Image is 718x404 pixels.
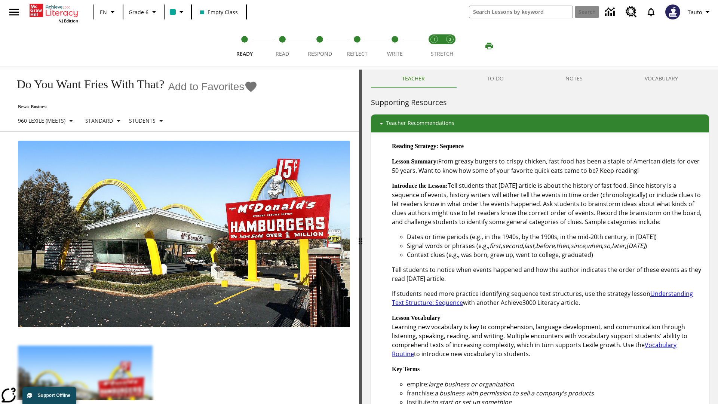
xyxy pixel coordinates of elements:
[38,393,70,398] span: Support Offline
[22,387,76,404] button: Support Offline
[435,389,594,397] em: a business with permission to sell a company's products
[392,181,703,226] p: Tell students that [DATE] article is about the history of fast food. Since history is a sequence ...
[469,6,573,18] input: search field
[223,25,266,67] button: Ready step 1 of 5
[85,117,113,125] p: Standard
[688,8,702,16] span: Tauto
[661,2,685,22] button: Select a new avatar
[604,242,610,250] em: so
[614,70,709,88] button: VOCABULARY
[236,50,253,57] span: Ready
[168,81,244,93] span: Add to Favorites
[490,242,501,250] em: first
[502,242,523,250] em: second
[601,2,621,22] a: Data Center
[439,25,461,67] button: Stretch Respond step 2 of 2
[308,50,332,57] span: Respond
[535,70,614,88] button: NOTES
[126,5,162,19] button: Grade: Grade 6, Select a grade
[423,25,445,67] button: Stretch Read step 1 of 2
[371,70,709,88] div: Instructional Panel Tabs
[392,366,420,372] strong: Key Terms
[407,232,703,241] li: Dates or time periods (e.g., in the 1940s, by the 1900s, in the mid-20th century, in [DATE])
[665,4,680,19] img: Avatar
[9,77,164,91] h1: Do You Want Fries With That?
[392,158,438,165] strong: Lesson Summary:
[298,25,341,67] button: Respond step 3 of 5
[621,2,641,22] a: Resource Center, Will open in new tab
[82,114,126,128] button: Scaffolds, Standard
[362,70,718,404] div: activity
[392,265,703,283] p: Tell students to notice when events happened and how the author indicates the order of these even...
[524,242,534,250] em: last
[571,242,585,250] em: since
[15,114,79,128] button: Select Lexile, 960 Lexile (Meets)
[335,25,379,67] button: Reflect step 4 of 5
[96,5,120,19] button: Language: EN, Select a language
[387,50,403,57] span: Write
[536,242,555,250] em: before
[641,2,661,22] a: Notifications
[167,5,189,19] button: Class color is teal. Change class color
[392,183,448,189] strong: Introduce the Lesson:
[100,8,107,16] span: EN
[626,242,645,250] em: [DATE]
[392,157,703,175] p: From greasy burgers to crispy chicken, fast food has been a staple of American diets for over 50 ...
[429,380,514,388] em: large business or organization
[276,50,289,57] span: Read
[168,80,258,93] button: Add to Favorites - Do You Want Fries With That?
[407,380,703,389] li: empire:
[347,50,368,57] span: Reflect
[373,25,417,67] button: Write step 5 of 5
[477,39,501,53] button: Print
[449,37,451,42] text: 2
[129,117,156,125] p: Students
[126,114,169,128] button: Select Student
[392,313,703,358] p: Learning new vocabulary is key to comprehension, language development, and communication through ...
[392,289,703,307] p: If students need more practice identifying sequence text structures, use the strategy lesson with...
[685,5,715,19] button: Profile/Settings
[260,25,304,67] button: Read step 2 of 5
[556,242,569,250] em: then
[407,250,703,259] li: Context clues (e.g., was born, grew up, went to college, graduated)
[587,242,602,250] em: when
[3,1,25,23] button: Open side menu
[386,119,454,128] p: Teacher Recommendations
[392,315,440,321] strong: Lesson Vocabulary
[30,2,78,24] div: Home
[456,70,535,88] button: TO-DO
[407,389,703,398] li: franchise:
[9,104,258,110] p: News: Business
[612,242,625,250] em: later
[431,50,453,57] span: STRETCH
[200,8,238,16] span: Empty Class
[58,18,78,24] span: NJ Edition
[359,70,362,404] div: Press Enter or Spacebar and then press right and left arrow keys to move the slider
[392,143,438,149] strong: Reading Strategy:
[371,97,709,108] h6: Supporting Resources
[440,143,464,149] strong: Sequence
[407,241,703,250] li: Signal words or phrases (e.g., , , , , , , , , , )
[433,37,435,42] text: 1
[129,8,148,16] span: Grade 6
[371,70,456,88] button: Teacher
[18,141,350,328] img: One of the first McDonald's stores, with the iconic red sign and golden arches.
[371,114,709,132] div: Teacher Recommendations
[18,117,65,125] p: 960 Lexile (Meets)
